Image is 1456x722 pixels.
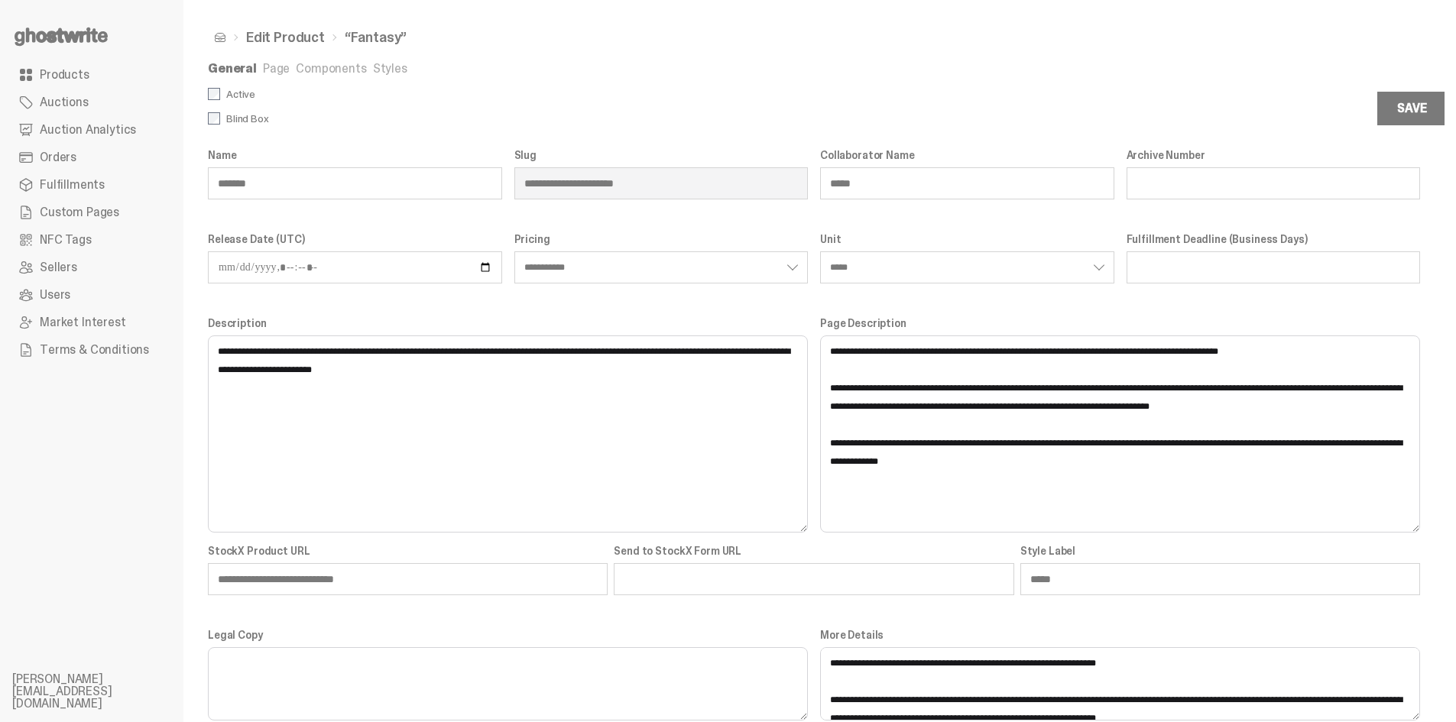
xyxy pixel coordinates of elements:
span: Market Interest [40,316,126,329]
a: Sellers [12,254,171,281]
label: Fulfillment Deadline (Business Days) [1127,233,1421,245]
label: More Details [820,629,1420,641]
label: Name [208,149,502,161]
span: Fulfillments [40,179,105,191]
span: Auction Analytics [40,124,136,136]
a: Page [263,60,290,76]
a: Custom Pages [12,199,171,226]
label: StockX Product URL [208,545,608,557]
label: Unit [820,233,1114,245]
span: Orders [40,151,76,164]
a: General [208,60,257,76]
a: Terms & Conditions [12,336,171,364]
a: Fulfillments [12,171,171,199]
li: [PERSON_NAME][EMAIL_ADDRESS][DOMAIN_NAME] [12,673,196,710]
a: Products [12,61,171,89]
label: Slug [514,149,809,161]
span: Terms & Conditions [40,344,149,356]
label: Legal Copy [208,629,808,641]
span: Sellers [40,261,77,274]
input: Blind Box [208,112,220,125]
a: Styles [373,60,407,76]
div: Save [1397,102,1426,115]
span: NFC Tags [40,234,92,246]
label: Page Description [820,317,1420,329]
label: Archive Number [1127,149,1421,161]
input: Active [208,88,220,100]
span: Auctions [40,96,89,108]
span: Users [40,289,70,301]
button: Save [1377,92,1446,125]
label: Style Label [1020,545,1420,557]
a: Edit Product [246,31,325,44]
span: Products [40,69,89,81]
label: Blind Box [208,112,814,125]
a: Market Interest [12,309,171,336]
label: Send to StockX Form URL [614,545,1013,557]
a: Users [12,281,171,309]
span: Custom Pages [40,206,119,219]
a: Components [296,60,366,76]
label: Collaborator Name [820,149,1114,161]
label: Active [208,88,814,100]
label: Description [208,317,808,329]
label: Pricing [514,233,809,245]
a: Auction Analytics [12,116,171,144]
a: Auctions [12,89,171,116]
label: Release Date (UTC) [208,233,502,245]
a: NFC Tags [12,226,171,254]
li: “Fantasy” [325,31,407,44]
a: Orders [12,144,171,171]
